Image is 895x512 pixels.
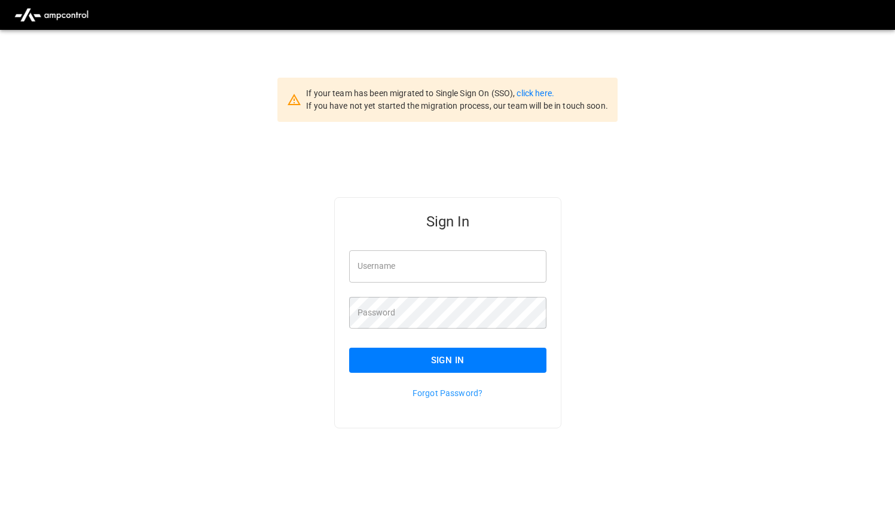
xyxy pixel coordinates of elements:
span: If your team has been migrated to Single Sign On (SSO), [306,88,517,98]
a: click here. [517,88,554,98]
h5: Sign In [349,212,546,231]
button: Sign In [349,348,546,373]
p: Forgot Password? [349,387,546,399]
span: If you have not yet started the migration process, our team will be in touch soon. [306,101,608,111]
img: ampcontrol.io logo [10,4,93,26]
